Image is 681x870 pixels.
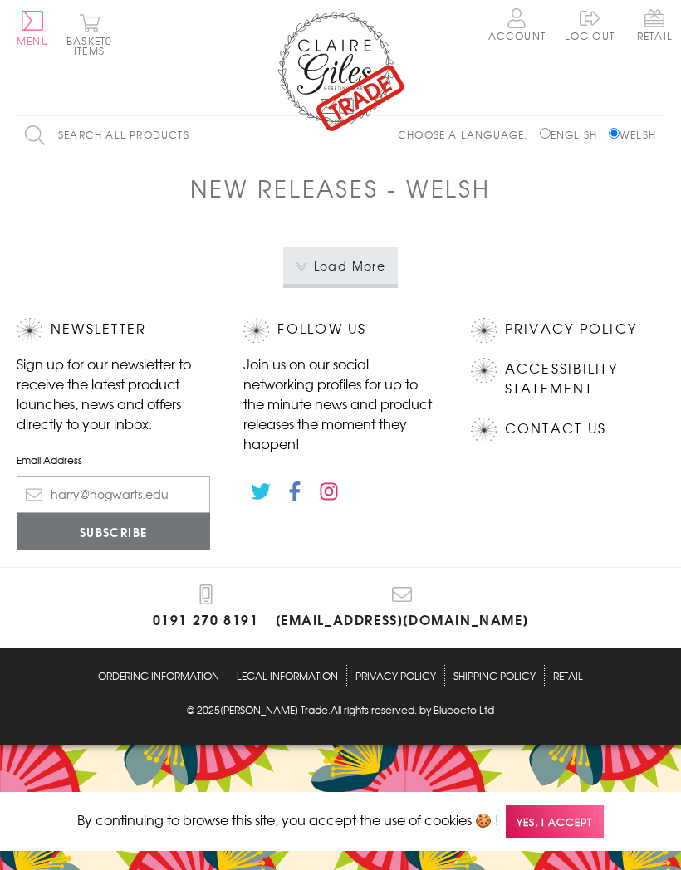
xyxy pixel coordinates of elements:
[17,354,210,433] p: Sign up for our newsletter to receive the latest product launches, news and offers directly to yo...
[237,665,338,686] a: Legal Information
[17,702,664,717] p: © 2025 .
[17,513,210,550] input: Subscribe
[153,584,259,632] a: 0191 270 8191
[220,702,328,720] a: [PERSON_NAME] Trade
[17,116,307,154] input: Search all products
[553,665,583,686] a: Retail
[243,318,437,343] h2: Follow Us
[17,476,210,513] input: harry@hogwarts.edu
[283,247,399,284] button: Load More
[505,358,618,400] a: Accessibility Statement
[331,702,417,717] span: All rights reserved.
[453,665,536,686] a: Shipping Policy
[488,8,546,41] a: Account
[291,116,307,154] input: Search
[17,33,49,48] span: Menu
[506,805,604,838] span: Yes, I accept
[398,127,536,142] p: Choose a language:
[637,8,673,44] a: Retail
[505,318,637,340] a: Privacy Policy
[540,127,605,142] label: English
[243,354,437,453] p: Join us on our social networking profiles for up to the minute news and product releases the mome...
[17,452,210,467] label: Email Address
[540,128,551,139] input: English
[637,8,673,41] span: Retail
[17,11,49,46] button: Menu
[66,13,112,56] button: Basket0 items
[355,665,436,686] a: Privacy Policy
[419,702,494,720] a: by Blueocto Ltd
[274,8,407,132] img: Claire Giles Trade
[190,171,490,205] h1: New Releases - Welsh
[565,28,615,43] a: Log out
[505,418,606,440] a: Contact Us
[609,128,620,139] input: Welsh
[74,33,112,58] span: 0 items
[276,584,529,632] a: [EMAIL_ADDRESS][DOMAIN_NAME]
[609,127,656,142] label: Welsh
[17,318,210,343] h2: Newsletter
[98,665,219,686] a: Ordering Information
